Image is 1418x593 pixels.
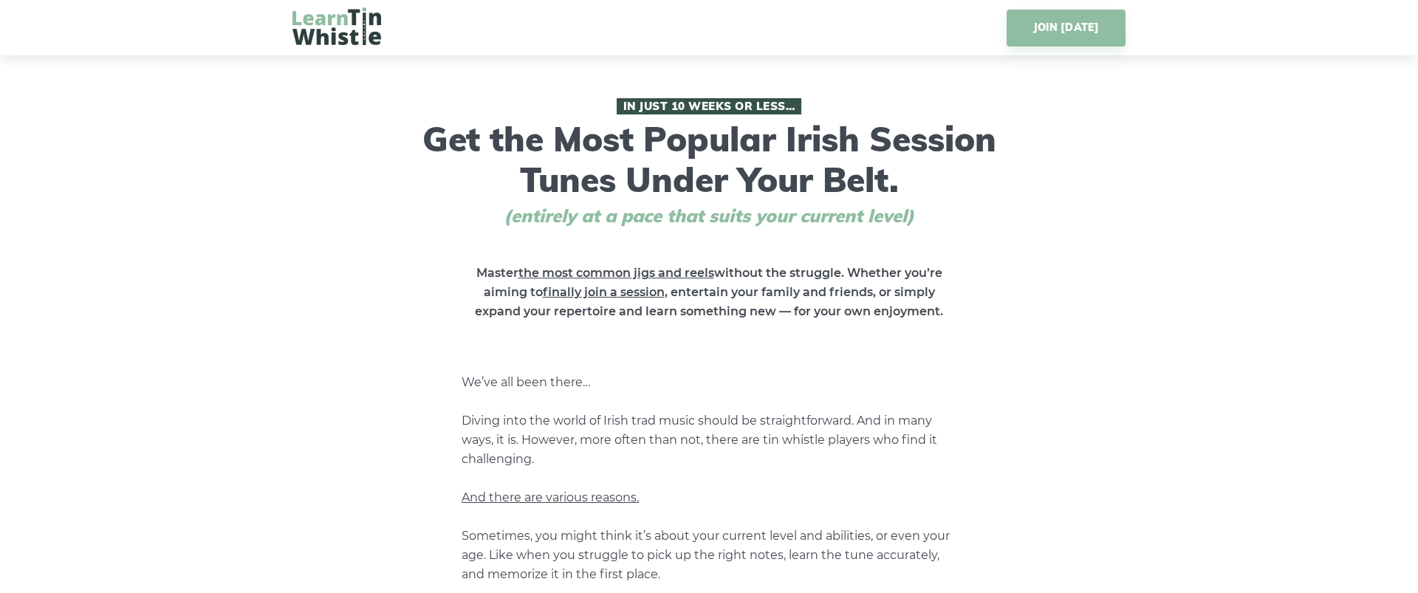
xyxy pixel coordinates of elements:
span: finally join a session [543,285,665,299]
h1: Get the Most Popular Irish Session Tunes Under Your Belt. [417,98,1001,227]
strong: Master without the struggle. Whether you’re aiming to , entertain your family and friends, or sim... [475,266,943,318]
span: In Just 10 Weeks or Less… [617,98,801,114]
a: JOIN [DATE] [1007,10,1126,47]
span: the most common jigs and reels [518,266,714,280]
span: And there are various reasons. [462,490,639,504]
span: (entirely at a pace that suits your current level) [476,205,942,227]
img: LearnTinWhistle.com [292,7,381,45]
